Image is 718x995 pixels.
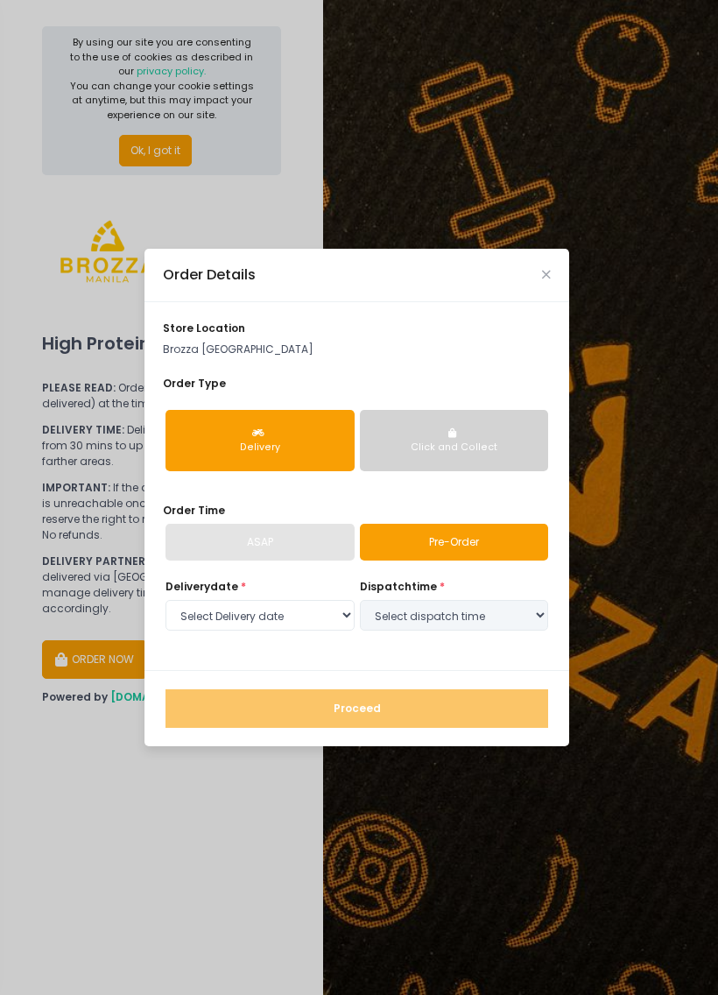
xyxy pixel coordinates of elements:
[360,579,437,594] span: dispatch time
[360,410,549,471] button: Click and Collect
[163,265,256,286] div: Order Details
[163,342,551,357] p: Brozza [GEOGRAPHIC_DATA]
[163,503,225,518] span: Order Time
[360,524,549,561] a: Pre-Order
[165,579,238,594] span: Delivery date
[165,689,548,728] button: Proceed
[177,441,343,455] div: Delivery
[165,410,355,471] button: Delivery
[163,376,226,391] span: Order Type
[371,441,538,455] div: Click and Collect
[163,321,245,335] span: store location
[542,271,551,279] button: Close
